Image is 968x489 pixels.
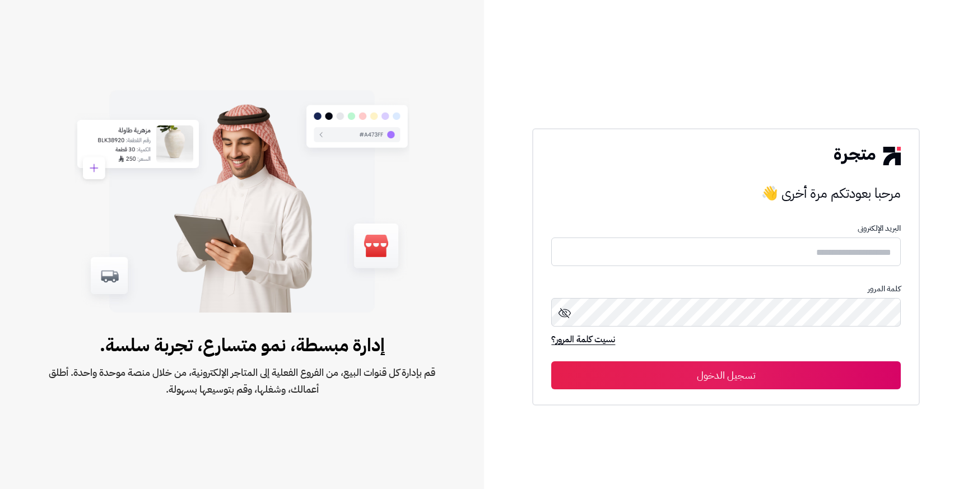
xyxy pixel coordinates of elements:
[551,333,615,348] a: نسيت كلمة المرور؟
[36,364,448,398] span: قم بإدارة كل قنوات البيع، من الفروع الفعلية إلى المتاجر الإلكترونية، من خلال منصة موحدة واحدة. أط...
[551,224,900,233] p: البريد الإلكترونى
[551,182,900,204] h3: مرحبا بعودتكم مرة أخرى 👋
[551,361,900,389] button: تسجيل الدخول
[36,332,448,358] span: إدارة مبسطة، نمو متسارع، تجربة سلسة.
[551,285,900,294] p: كلمة المرور
[834,147,900,165] img: logo-2.png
